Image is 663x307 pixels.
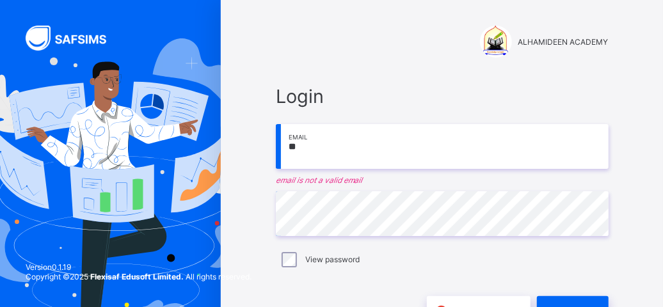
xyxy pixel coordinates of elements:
[276,85,609,107] span: Login
[306,255,360,264] label: View password
[90,272,184,281] strong: Flexisaf Edusoft Limited.
[26,262,252,272] span: Version 0.1.19
[26,272,252,281] span: Copyright © 2025 All rights reserved.
[518,37,609,47] span: ALHAMIDEEN ACADEMY
[276,175,609,185] em: email is not a valid email
[26,26,122,51] img: SAFSIMS Logo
